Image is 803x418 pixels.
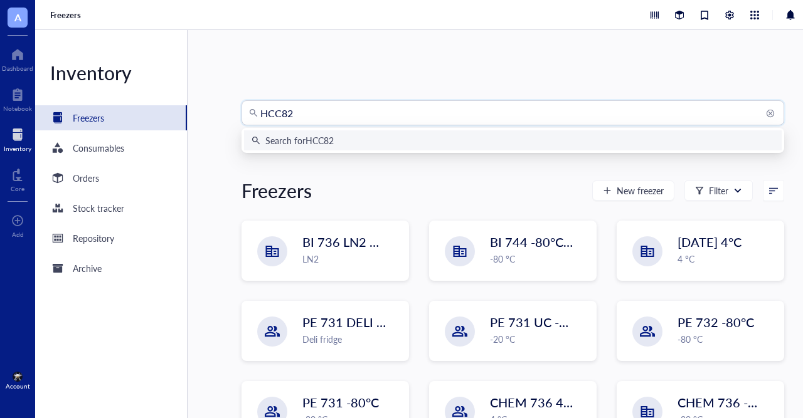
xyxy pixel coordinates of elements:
span: [DATE] 4°C [678,233,742,251]
span: CHEM 736 4°C [490,394,577,411]
a: Orders [35,165,187,191]
div: Dashboard [2,65,33,72]
img: e93b310a-48b0-4c5e-bf70-c7d8ac29cdb4.jpeg [13,372,23,382]
a: Freezers [50,9,83,21]
div: Archive [73,261,102,275]
a: Inventory [4,125,31,152]
a: Notebook [3,85,32,112]
a: Repository [35,226,187,251]
span: BI 736 LN2 Chest [302,233,401,251]
a: Consumables [35,135,187,160]
span: PE 732 -80°C [678,313,754,331]
span: PE 731 UC -20°C [490,313,587,331]
div: Freezers [73,111,104,125]
div: -20 °C [490,332,588,346]
div: Deli fridge [302,332,401,346]
a: Core [11,165,24,192]
div: Repository [73,231,114,245]
div: Stock tracker [73,201,124,215]
span: BI 744 -80°C [in vivo] [490,233,609,251]
span: PE 731 DELI 4C [302,313,392,331]
div: Account [6,382,30,390]
div: 4 °C [678,252,776,266]
a: Stock tracker [35,196,187,221]
a: Dashboard [2,44,33,72]
div: Orders [73,171,99,185]
a: Freezers [35,105,187,130]
span: CHEM 736 -80°C [678,394,776,411]
div: Freezers [242,178,312,203]
span: A [14,9,21,25]
div: Notebook [3,105,32,112]
div: Consumables [73,141,124,155]
div: -80 °C [490,252,588,266]
div: Filter [709,184,728,197]
div: Inventory [4,145,31,152]
a: Archive [35,256,187,281]
div: Core [11,185,24,192]
div: Add [12,231,24,238]
div: Search for HCC82 [265,133,334,147]
div: LN2 [302,252,401,266]
div: -80 °C [678,332,776,346]
div: Inventory [35,60,187,85]
button: New freezer [592,180,674,201]
span: PE 731 -80°C [302,394,379,411]
span: New freezer [617,185,664,196]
